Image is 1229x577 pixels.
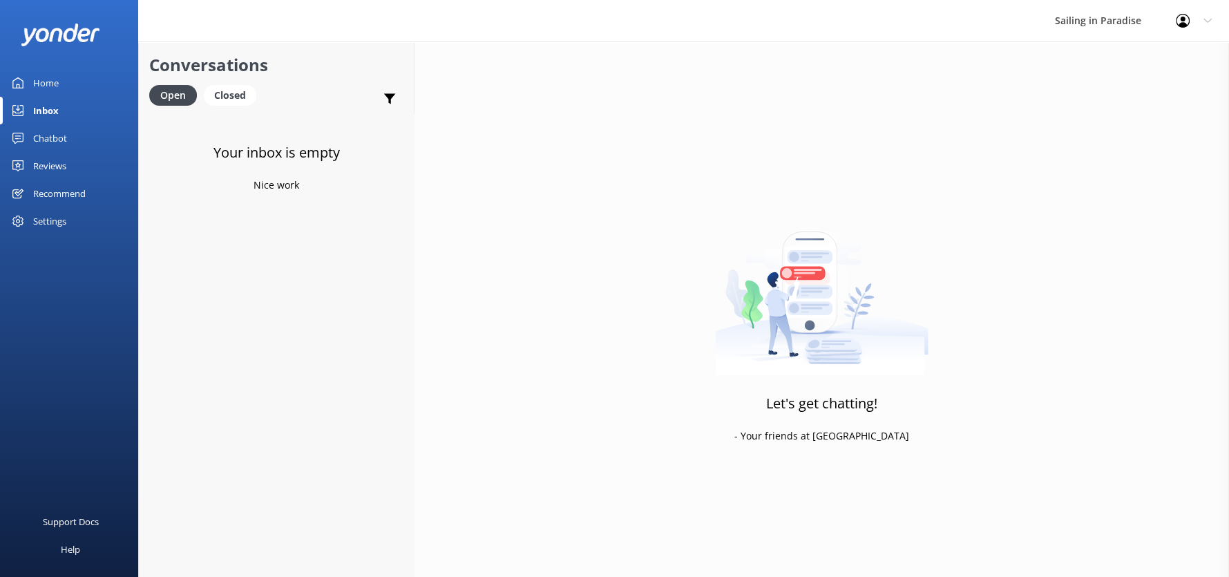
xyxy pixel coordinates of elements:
div: Chatbot [33,124,67,152]
div: Home [33,69,59,97]
h3: Your inbox is empty [213,142,340,164]
div: Inbox [33,97,59,124]
p: - Your friends at [GEOGRAPHIC_DATA] [734,428,909,444]
div: Reviews [33,152,66,180]
p: Nice work [254,178,299,193]
img: artwork of a man stealing a conversation from at giant smartphone [715,202,928,375]
div: Help [61,536,80,563]
a: Closed [204,87,263,102]
div: Support Docs [43,508,99,536]
div: Open [149,85,197,106]
div: Closed [204,85,256,106]
div: Settings [33,207,66,235]
h2: Conversations [149,52,403,78]
h3: Let's get chatting! [766,392,877,415]
img: yonder-white-logo.png [21,23,100,46]
div: Recommend [33,180,86,207]
a: Open [149,87,204,102]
